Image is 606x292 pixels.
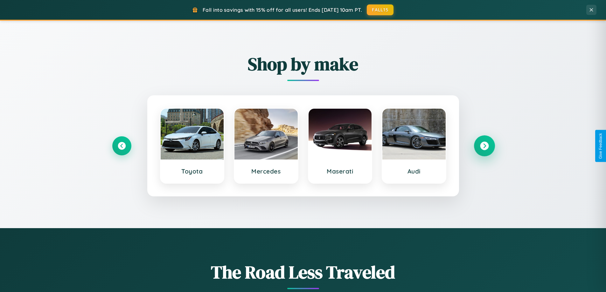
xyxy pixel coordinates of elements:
[598,133,603,159] div: Give Feedback
[315,167,366,175] h3: Maserati
[241,167,291,175] h3: Mercedes
[167,167,218,175] h3: Toyota
[203,7,362,13] span: Fall into savings with 15% off for all users! Ends [DATE] 10am PT.
[389,167,439,175] h3: Audi
[367,4,394,15] button: FALL15
[112,52,494,76] h2: Shop by make
[112,260,494,284] h1: The Road Less Traveled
